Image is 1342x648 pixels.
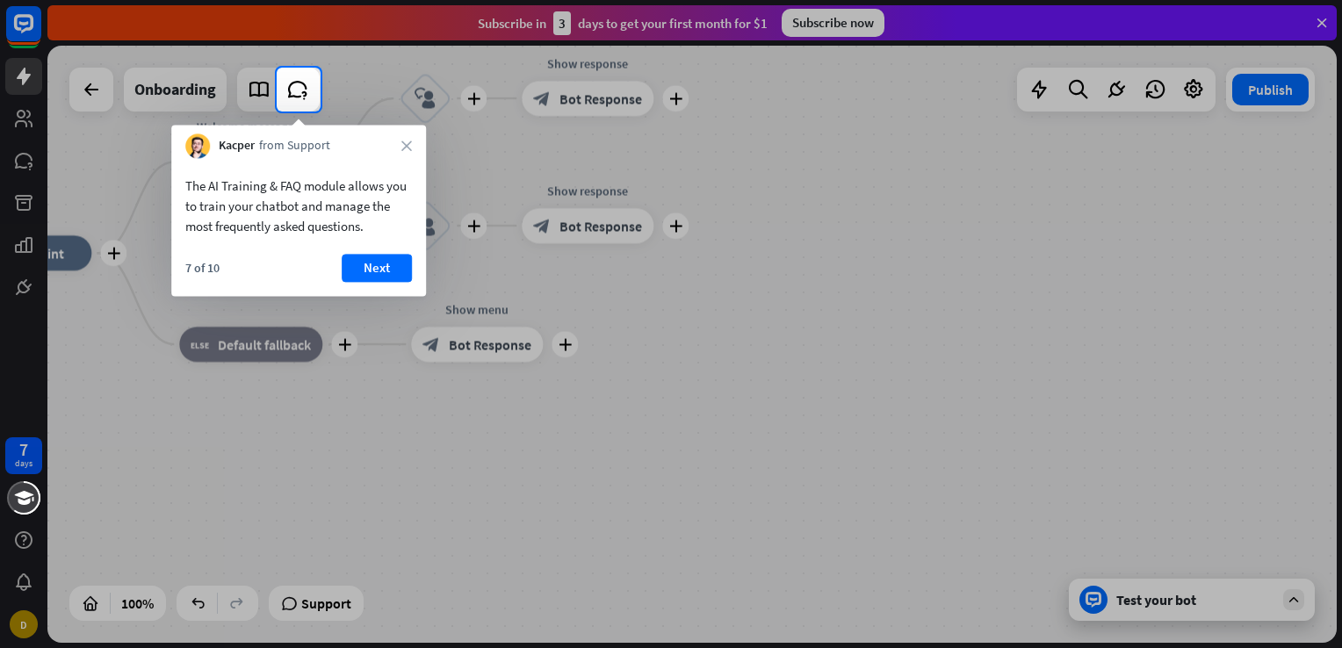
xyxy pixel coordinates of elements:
[259,138,330,155] span: from Support
[219,138,255,155] span: Kacper
[185,176,412,236] div: The AI Training & FAQ module allows you to train your chatbot and manage the most frequently aske...
[14,7,67,60] button: Open LiveChat chat widget
[342,254,412,282] button: Next
[185,260,220,276] div: 7 of 10
[401,140,412,151] i: close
